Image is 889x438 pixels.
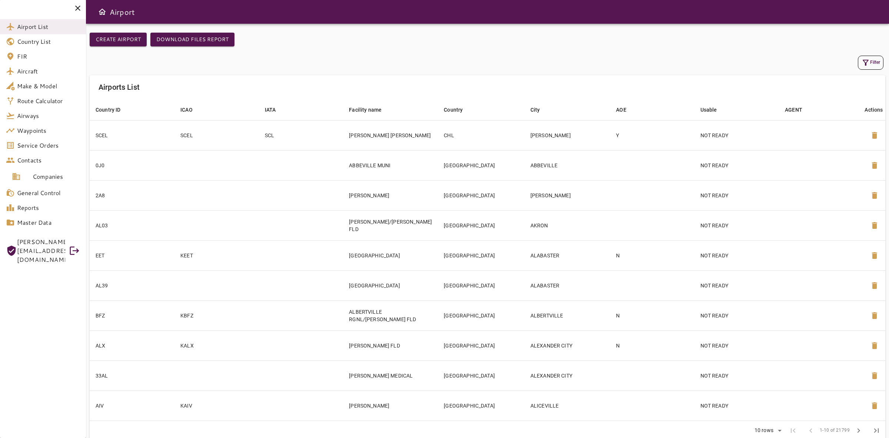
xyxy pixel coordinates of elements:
td: [PERSON_NAME] [525,120,610,150]
td: [GEOGRAPHIC_DATA] [438,300,525,330]
td: ALBERTVILLE [525,300,610,330]
div: Country [444,105,463,114]
span: delete [870,191,879,200]
td: SCEL [90,120,174,150]
button: Download Files Report [150,33,234,46]
p: NOT READY [700,132,773,139]
button: Delete Airport [866,307,883,325]
td: EET [90,240,174,270]
td: SCL [259,120,343,150]
td: [PERSON_NAME] [343,391,438,421]
td: [GEOGRAPHIC_DATA] [438,240,525,270]
td: N [610,300,694,330]
div: Country ID [96,105,121,114]
td: [PERSON_NAME] [PERSON_NAME] [343,120,438,150]
p: NOT READY [700,282,773,289]
div: 10 rows [753,427,775,434]
span: General Control [17,188,80,197]
button: Delete Airport [866,397,883,415]
td: AIV [90,391,174,421]
td: [PERSON_NAME]/[PERSON_NAME] FLD [343,210,438,240]
td: ALABASTER [525,270,610,300]
button: Delete Airport [866,367,883,385]
span: Country [444,105,472,114]
button: Create airport [90,33,147,46]
td: ALEXANDER CITY [525,330,610,360]
td: ALABASTER [525,240,610,270]
td: [GEOGRAPHIC_DATA] [438,210,525,240]
h6: Airports List [99,81,140,93]
span: Country List [17,37,80,46]
td: [PERSON_NAME] FLD [343,330,438,360]
span: Reports [17,203,80,212]
p: NOT READY [700,162,773,169]
button: Delete Airport [866,157,883,174]
td: N [610,330,694,360]
td: [GEOGRAPHIC_DATA] [438,180,525,210]
td: [GEOGRAPHIC_DATA] [438,150,525,180]
span: delete [870,221,879,230]
td: KALX [174,330,259,360]
button: Delete Airport [866,187,883,204]
td: BFZ [90,300,174,330]
span: City [530,105,550,114]
h6: Airport [110,6,135,18]
p: NOT READY [700,252,773,259]
button: Delete Airport [866,337,883,355]
td: ABBEVILLE MUNI [343,150,438,180]
span: [PERSON_NAME][EMAIL_ADDRESS][DOMAIN_NAME] [17,237,65,264]
td: CHL [438,120,525,150]
span: last_page [872,426,881,435]
span: delete [870,341,879,350]
p: NOT READY [700,222,773,229]
span: delete [870,371,879,380]
td: [GEOGRAPHIC_DATA] [438,391,525,421]
td: [PERSON_NAME] MEDICAL [343,360,438,391]
div: Usable [700,105,717,114]
span: Make & Model [17,82,80,90]
td: ALBERTVILLE RGNL/[PERSON_NAME] FLD [343,300,438,330]
p: NOT READY [700,342,773,349]
div: Facility name [349,105,382,114]
td: [PERSON_NAME] [525,180,610,210]
span: AOE [616,105,636,114]
p: NOT READY [700,192,773,199]
span: FIR [17,52,80,61]
td: [GEOGRAPHIC_DATA] [438,330,525,360]
td: AL39 [90,270,174,300]
td: 33AL [90,360,174,391]
p: NOT READY [700,312,773,319]
td: Y [610,120,694,150]
td: 0J0 [90,150,174,180]
span: Waypoints [17,126,80,135]
button: Filter [858,56,883,70]
span: chevron_right [854,426,863,435]
span: 1-10 of 21799 [820,427,850,434]
span: Facility name [349,105,391,114]
span: delete [870,131,879,140]
td: ALEXANDER CITY [525,360,610,391]
td: N [610,240,694,270]
p: NOT READY [700,372,773,379]
button: Delete Airport [866,126,883,144]
span: Route Calculator [17,96,80,105]
p: NOT READY [700,402,773,409]
td: [GEOGRAPHIC_DATA] [438,360,525,391]
div: AOE [616,105,626,114]
div: ICAO [180,105,193,114]
td: ALX [90,330,174,360]
td: [GEOGRAPHIC_DATA] [343,240,438,270]
button: Delete Airport [866,247,883,264]
span: Aircraft [17,67,80,76]
button: Delete Airport [866,217,883,234]
td: [PERSON_NAME] [343,180,438,210]
span: delete [870,401,879,410]
span: ICAO [180,105,202,114]
span: Contacts [17,156,80,165]
div: IATA [265,105,276,114]
span: delete [870,281,879,290]
button: Open drawer [95,4,110,19]
td: [GEOGRAPHIC_DATA] [438,270,525,300]
td: AKRON [525,210,610,240]
span: delete [870,161,879,170]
